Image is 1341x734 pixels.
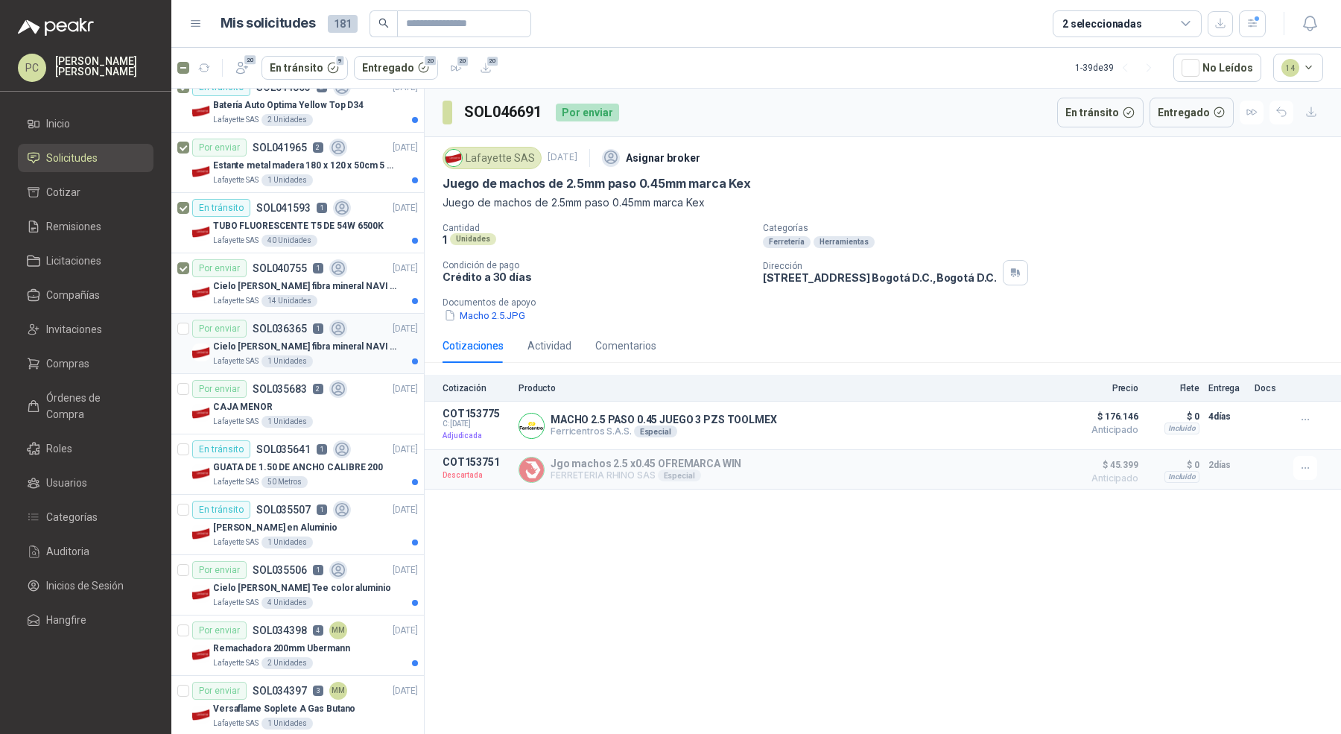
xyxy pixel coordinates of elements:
img: Company Logo [192,706,210,724]
p: 1 [317,504,327,515]
p: [DATE] [393,262,418,276]
img: Company Logo [192,283,210,301]
span: Cotizar [46,184,80,200]
div: Herramientas [814,236,875,248]
div: Comentarios [595,338,656,354]
span: Roles [46,440,72,457]
p: 2 [313,384,323,394]
span: Solicitudes [46,150,98,166]
div: Incluido [1164,471,1199,483]
p: TUBO FLUORESCENTE T5 DE 54W 6500K [213,219,384,233]
button: Macho 2.5.JPG [443,308,527,323]
span: Órdenes de Compra [46,390,139,423]
p: Cielo [PERSON_NAME] fibra mineral NAVI 610x 610mm caja por 14 unidades, se necesita una caja [213,279,399,294]
p: SOL035641 [256,444,311,455]
a: Órdenes de Compra [18,384,153,428]
p: Cantidad [443,223,751,233]
a: Hangfire [18,606,153,634]
div: 2 seleccionadas [1062,16,1142,32]
p: 4 [313,625,323,636]
button: No Leídos [1173,54,1261,82]
span: 9 [335,55,345,67]
button: En tránsito [1057,98,1144,127]
div: Especial [658,469,701,481]
a: Cotizar [18,178,153,206]
p: Ferricentros S.A.S. [551,425,777,437]
span: Anticipado [1064,474,1138,483]
span: Categorías [46,509,98,525]
div: 1 Unidades [261,174,313,186]
p: Jgo machos 2.5 x0.45 OFREMARCA WIN [551,458,741,469]
a: Por enviarSOL0419652[DATE] Company LogoEstante metal madera 180 x 120 x 50cm 5 niveles capacidad ... [171,133,424,193]
p: MACHO 2.5 PASO 0.45 JUEGO 3 PZS TOOLMEX [551,414,777,425]
div: Actividad [527,338,571,354]
div: Por enviar [192,139,247,156]
a: En tránsitoSOL0448032[DATE] Company LogoBatería Auto Optima Yellow Top D34Lafayette SAS2 Unidades [171,72,424,133]
p: [DATE] [393,382,418,396]
p: [PERSON_NAME] [PERSON_NAME] [55,56,153,77]
img: Company Logo [192,344,210,361]
p: 1 [317,444,327,455]
div: 14 Unidades [261,295,317,307]
p: Lafayette SAS [213,174,259,186]
a: Usuarios [18,469,153,497]
div: MM [329,621,347,639]
h1: Mis solicitudes [221,13,316,34]
div: 1 Unidades [261,416,313,428]
div: 1 Unidades [261,355,313,367]
span: Inicios de Sesión [46,578,124,594]
span: $ 45.399 [1064,456,1138,474]
a: Invitaciones [18,315,153,344]
div: Por enviar [192,621,247,639]
img: Company Logo [192,464,210,482]
p: SOL034398 [253,625,307,636]
p: Cielo [PERSON_NAME] Tee color aluminio [213,581,390,595]
p: Adjudicada [443,428,510,443]
p: SOL041965 [253,142,307,153]
div: Ferretería [763,236,811,248]
p: 3 [313,686,323,696]
div: Cotizaciones [443,338,504,354]
p: SOL044803 [256,82,311,92]
p: 1 [313,263,323,273]
span: $ 176.146 [1064,408,1138,425]
div: 2 Unidades [261,114,313,126]
img: Logo peakr [18,18,94,36]
img: Company Logo [519,414,544,438]
p: [DATE] [393,624,418,638]
span: 20 [423,55,437,67]
div: 1 - 39 de 39 [1075,56,1161,80]
div: Por enviar [192,561,247,579]
p: [DATE] [393,503,418,517]
a: En tránsitoSOL0356411[DATE] Company LogoGUATA DE 1.50 DE ANCHO CALIBRE 200Lafayette SAS50 Metros [171,434,424,495]
p: 1 [317,203,327,213]
p: SOL036365 [253,323,307,334]
p: 2 días [1208,456,1246,474]
p: Descartada [443,468,510,483]
div: Lafayette SAS [443,147,542,169]
span: Compras [46,355,89,372]
p: SOL035506 [253,565,307,575]
p: $ 0 [1147,408,1199,425]
div: 2 Unidades [261,657,313,669]
span: 20 [243,54,257,66]
div: Por enviar [192,320,247,338]
p: Lafayette SAS [213,537,259,548]
p: Crédito a 30 días [443,270,751,283]
a: Compras [18,349,153,378]
div: En tránsito [192,440,250,458]
a: En tránsitoSOL0355071[DATE] Company Logo[PERSON_NAME] en AluminioLafayette SAS1 Unidades [171,495,424,555]
p: [DATE] [393,201,418,215]
p: [PERSON_NAME] en Aluminio [213,521,337,535]
p: 2 [313,142,323,153]
p: Lafayette SAS [213,718,259,730]
p: SOL041593 [256,203,311,213]
a: Solicitudes [18,144,153,172]
p: 1 [443,233,447,246]
p: [DATE] [548,151,577,165]
a: Por enviarSOL0355061[DATE] Company LogoCielo [PERSON_NAME] Tee color aluminioLafayette SAS4 Unidades [171,555,424,616]
p: Versaflame Soplete A Gas Butano [213,702,355,716]
p: Lafayette SAS [213,416,259,428]
img: Company Logo [192,585,210,603]
img: Company Logo [446,150,462,166]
